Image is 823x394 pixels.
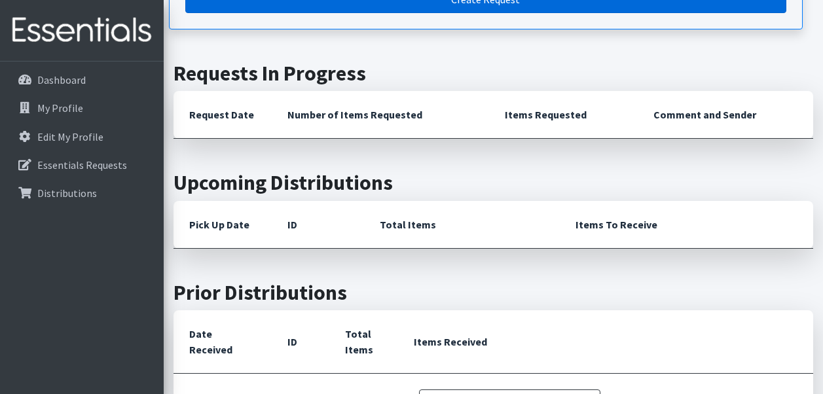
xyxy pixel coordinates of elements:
[5,152,158,178] a: Essentials Requests
[489,91,637,139] th: Items Requested
[272,91,489,139] th: Number of Items Requested
[5,95,158,121] a: My Profile
[5,124,158,150] a: Edit My Profile
[37,130,103,143] p: Edit My Profile
[364,201,560,249] th: Total Items
[560,201,813,249] th: Items To Receive
[174,170,813,195] h2: Upcoming Distributions
[329,310,398,374] th: Total Items
[5,180,158,206] a: Distributions
[37,73,86,86] p: Dashboard
[37,158,127,171] p: Essentials Requests
[5,9,158,52] img: HumanEssentials
[174,91,272,139] th: Request Date
[37,187,97,200] p: Distributions
[272,201,364,249] th: ID
[174,280,813,305] h2: Prior Distributions
[37,101,83,115] p: My Profile
[174,201,272,249] th: Pick Up Date
[174,61,813,86] h2: Requests In Progress
[638,91,813,139] th: Comment and Sender
[174,310,272,374] th: Date Received
[5,67,158,93] a: Dashboard
[272,310,329,374] th: ID
[398,310,813,374] th: Items Received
